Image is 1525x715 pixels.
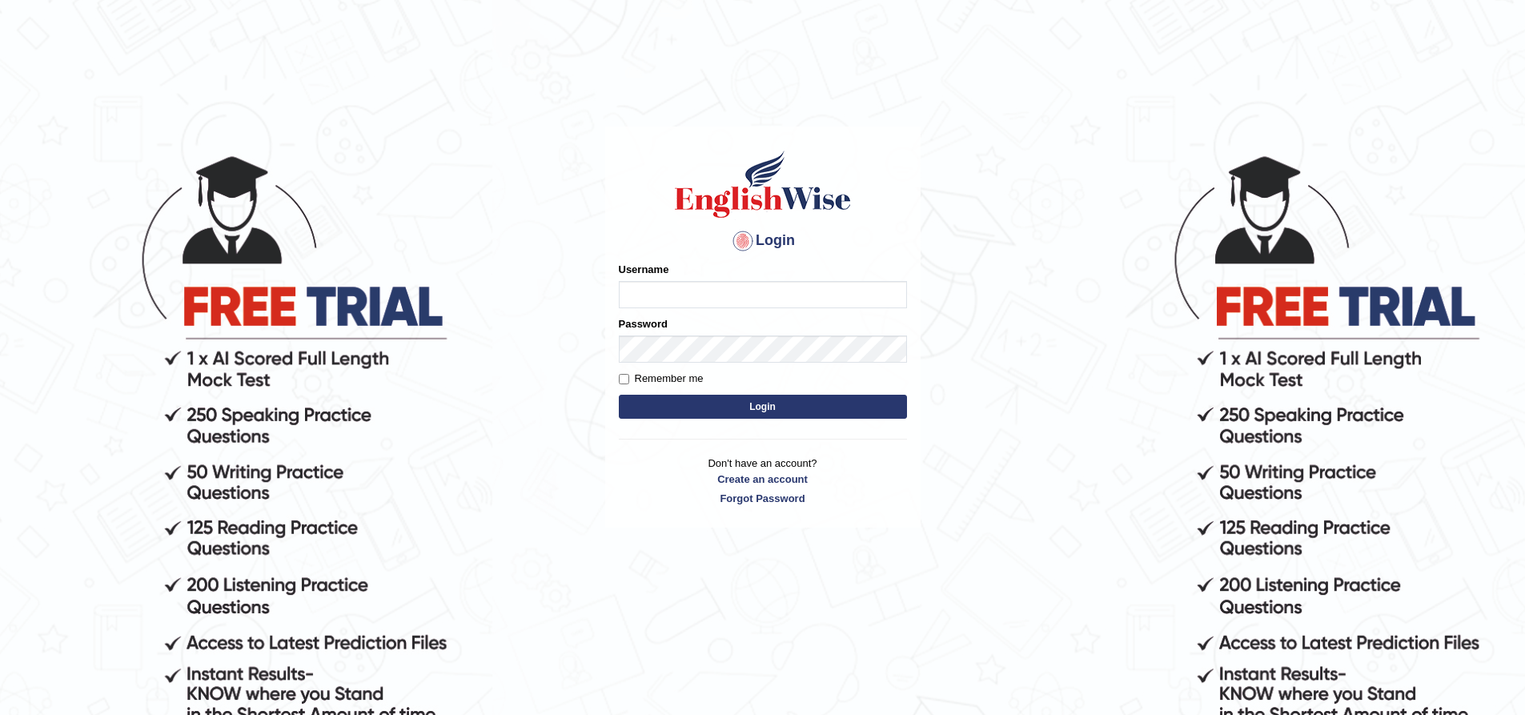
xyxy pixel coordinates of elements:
[619,395,907,419] button: Login
[619,371,704,387] label: Remember me
[672,148,854,220] img: Logo of English Wise sign in for intelligent practice with AI
[619,456,907,505] p: Don't have an account?
[619,228,907,254] h4: Login
[619,472,907,487] a: Create an account
[619,316,668,331] label: Password
[619,262,669,277] label: Username
[619,374,629,384] input: Remember me
[619,491,907,506] a: Forgot Password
